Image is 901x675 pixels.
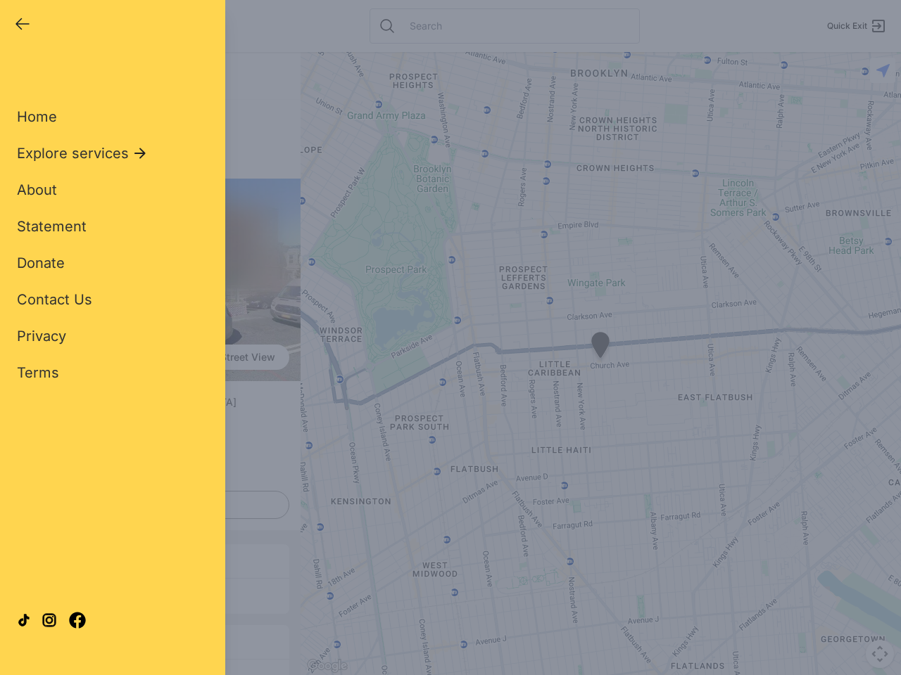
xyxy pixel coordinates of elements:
[17,180,57,200] a: About
[17,290,92,309] a: Contact Us
[17,363,59,382] a: Terms
[17,107,57,127] a: Home
[17,326,66,346] a: Privacy
[17,218,87,235] span: Statement
[17,253,65,273] a: Donate
[17,143,149,163] button: Explore services
[17,291,92,308] span: Contact Us
[17,143,129,163] span: Explore services
[17,255,65,271] span: Donate
[17,364,59,381] span: Terms
[17,217,87,236] a: Statement
[17,328,66,345] span: Privacy
[17,108,57,125] span: Home
[17,181,57,198] span: About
